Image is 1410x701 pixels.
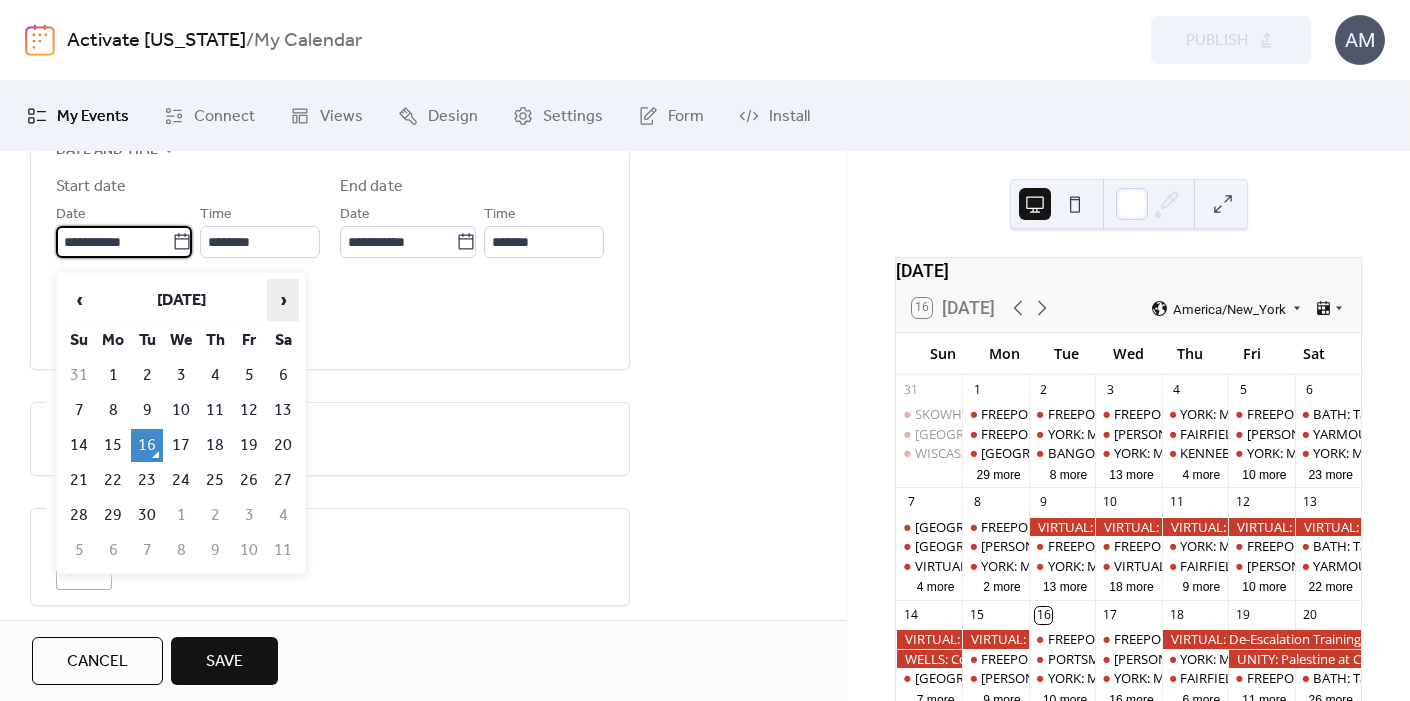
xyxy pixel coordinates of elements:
button: 29 more [968,464,1028,483]
td: 10 [165,394,197,427]
div: [DATE] [896,258,1361,284]
button: 4 more [1174,464,1228,483]
div: WELLS: NO I.C.E in Wells [962,537,1028,555]
div: KENNEBUNK: Stand Out [1162,444,1228,462]
div: [GEOGRAPHIC_DATA]: [PERSON_NAME][GEOGRAPHIC_DATA] Porchfest [915,537,1342,555]
div: FREEPORT: Visibility [DATE] Fight for Workers [981,425,1247,443]
div: FREEPORT: Visibility Labor Day Fight for Workers [962,425,1028,443]
div: FAIRFIELD: Stop The Coup [1162,425,1228,443]
div: FREEPORT: VISIBILITY FREEPORT Stand for Democracy! [1029,405,1095,423]
button: 9 more [1174,576,1228,595]
div: FREEPORT: Visibility Brigade Standout [1114,405,1339,423]
div: FREEPORT: AM and PM Rush Hour Brigade. Click for times! [1228,537,1294,555]
div: PORTLAND: SURJ Greater Portland Gathering (Showing up for Racial Justice) [896,669,962,687]
th: Sa [267,324,299,357]
th: Mo [97,324,129,357]
div: WELLS: NO I.C.E in Wells [1228,425,1294,443]
div: YORK: Morning Resistance at Town Center [962,557,1028,575]
span: Settings [543,105,603,129]
a: My Events [12,89,144,143]
span: Views [320,105,363,129]
div: 2 [1035,381,1052,398]
div: YORK: Morning Resistance at Town Center [1162,537,1228,555]
td: 8 [97,394,129,427]
td: 4 [199,359,231,392]
span: America/New_York [1173,302,1286,315]
div: YORK: Morning Resistance at Town Center [1029,557,1095,575]
div: VIRTUAL: Sign the Petition to Kick ICE Out of Pease [1162,518,1228,536]
div: BATH: Tabling at the Bath Farmers Market [1295,405,1361,423]
div: WELLS: Continuous Sunrise to Sunset No I.C.E. Rally [896,650,962,668]
div: 8 [969,494,986,511]
div: 4 [1168,381,1185,398]
td: 18 [199,429,231,462]
div: SKOWHEGAN: Central [US_STATE] Labor Council Day BBQ [915,405,1259,423]
div: FREEPORT: VISIBILITY FREEPORT Stand for Democracy! [1048,630,1374,648]
td: 29 [97,499,129,532]
div: VIRTUAL: The Resistance Lab Organizing Training with Pramila Jayapal [896,557,962,575]
div: BATH: Tabling at the Bath Farmers Market [1295,537,1361,555]
span: Save [206,650,243,674]
div: 10 [1102,494,1119,511]
td: 6 [97,534,129,567]
td: 3 [233,499,265,532]
td: 27 [267,464,299,497]
div: LISBON FALLS: Labor Day Rally [962,444,1028,462]
div: VIRTUAL: The Resistance Lab Organizing Training with [PERSON_NAME] [915,557,1337,575]
div: FREEPORT: Visibility Brigade Standout [1095,405,1161,423]
div: FREEPORT: VISIBILITY FREEPORT Stand for Democracy! [1048,405,1374,423]
button: Save [171,637,278,685]
td: 7 [131,534,163,567]
div: WELLS: NO I.C.E in Wells [962,669,1028,687]
td: 31 [63,359,95,392]
div: FREEPORT: AM and PM Visibility Bridge Brigade. Click for times! [981,650,1353,668]
div: Tue [1036,333,1098,374]
div: BANGOR: Weekly peaceful protest [1048,444,1252,462]
div: BELFAST: Support Palestine Weekly Standout [896,425,962,443]
div: BELFAST: Support Palestine Weekly Standout [896,518,962,536]
div: 15 [969,607,986,624]
div: [GEOGRAPHIC_DATA]: Support Palestine Weekly Standout [915,425,1262,443]
td: 1 [165,499,197,532]
td: 25 [199,464,231,497]
td: 1 [97,359,129,392]
button: 4 more [909,576,963,595]
div: End date [340,175,403,199]
div: VIRTUAL: Sign the Petition to Kick ICE Out of Pease [896,630,962,648]
b: / [246,22,254,60]
img: logo [25,24,55,56]
div: 13 [1301,494,1318,511]
div: 18 [1168,607,1185,624]
span: Cancel [67,650,128,674]
div: WISCASSET: Community Stand Up - Being a Good Human Matters! [896,444,962,462]
div: Mon [974,333,1036,374]
div: YORK: Morning Resistance at Town Center [1095,669,1161,687]
button: Cancel [32,637,163,685]
div: 6 [1301,381,1318,398]
button: 2 more [975,576,1029,595]
span: Install [769,105,810,129]
div: YORK: Morning Resistance at [GEOGRAPHIC_DATA] [981,557,1285,575]
td: 22 [97,464,129,497]
td: 2 [131,359,163,392]
td: 28 [63,499,95,532]
span: Design [428,105,478,129]
button: 8 more [1042,464,1096,483]
div: FREEPORT: AM and PM Visibility Bridge Brigade. Click for times! [981,518,1353,536]
button: 22 more [1301,576,1361,595]
div: [GEOGRAPHIC_DATA]: Support Palestine Weekly Standout [915,518,1262,536]
div: [PERSON_NAME]: NO I.C.E in [PERSON_NAME] [1114,650,1387,668]
button: 10 more [1234,464,1294,483]
button: 13 more [1035,576,1095,595]
td: 10 [233,534,265,567]
td: 5 [63,534,95,567]
div: FAIRFIELD: Stop The Coup [1180,557,1336,575]
span: Form [668,105,704,129]
div: FAIRFIELD: Stop The Coup [1162,557,1228,575]
div: 5 [1235,381,1252,398]
span: ‹ [64,280,94,320]
td: 3 [165,359,197,392]
th: Th [199,324,231,357]
div: FREEPORT: VISIBILITY FREEPORT Stand for Democracy! [1048,537,1374,555]
div: Sun [912,333,974,374]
